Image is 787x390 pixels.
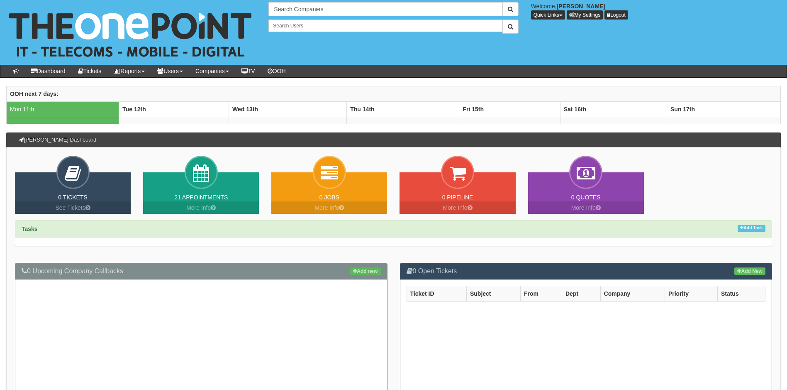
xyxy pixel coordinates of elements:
a: Dashboard [25,65,72,77]
th: Thu 14th [347,101,459,117]
th: Dept [562,286,600,301]
th: Sun 17th [667,101,780,117]
a: 21 Appointments [174,194,228,201]
a: 0 Jobs [319,194,339,201]
a: See Tickets [15,201,131,214]
a: My Settings [567,10,603,20]
th: Priority [665,286,717,301]
h3: [PERSON_NAME] Dashboard [15,133,100,147]
strong: Tasks [22,226,38,232]
a: Add new [350,267,380,275]
a: More Info [271,201,387,214]
a: More Info [143,201,259,214]
a: More Info [400,201,515,214]
b: [PERSON_NAME] [557,3,605,10]
div: Welcome, [525,2,787,20]
th: Sat 16th [560,101,667,117]
h3: 0 Upcoming Company Callbacks [22,267,381,275]
a: More Info [528,201,644,214]
th: From [520,286,562,301]
th: Ticket ID [407,286,466,301]
a: Users [151,65,189,77]
th: Tue 12th [119,101,229,117]
button: Quick Links [531,10,565,20]
a: Reports [107,65,151,77]
a: 0 Quotes [571,194,601,201]
a: Add Task [738,225,765,232]
th: Fri 15th [459,101,560,117]
input: Search Users [268,20,502,32]
th: Status [717,286,765,301]
th: Company [600,286,665,301]
input: Search Companies [268,2,502,16]
th: Subject [466,286,520,301]
th: OOH next 7 days: [7,86,781,101]
th: Wed 13th [229,101,346,117]
a: OOH [261,65,292,77]
a: 0 Pipeline [442,194,473,201]
a: Add New [734,267,765,275]
a: 0 Tickets [58,194,88,201]
a: Logout [604,10,628,20]
td: Mon 11th [7,101,119,117]
a: TV [235,65,261,77]
a: Tickets [72,65,108,77]
h3: 0 Open Tickets [407,267,766,275]
a: Companies [189,65,235,77]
